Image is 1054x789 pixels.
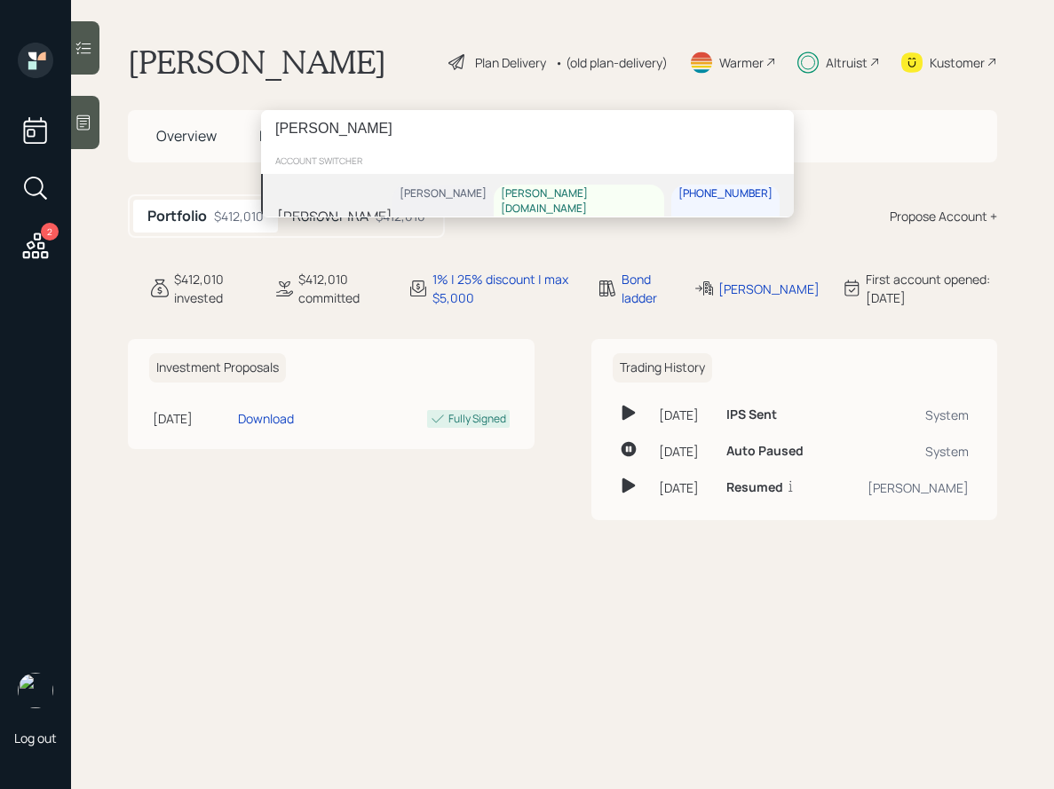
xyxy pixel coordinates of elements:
[277,206,392,227] div: [PERSON_NAME]
[501,186,657,246] div: [PERSON_NAME][DOMAIN_NAME][EMAIL_ADDRESS][DOMAIN_NAME]
[678,186,773,201] div: [PHONE_NUMBER]
[261,147,794,174] div: account switcher
[261,110,794,147] input: Type a command or search…
[400,186,487,201] div: [PERSON_NAME]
